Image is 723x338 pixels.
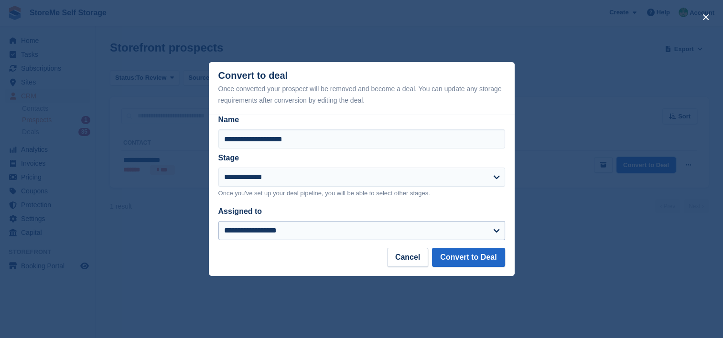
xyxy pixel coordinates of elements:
[432,248,505,267] button: Convert to Deal
[698,10,713,25] button: close
[218,114,505,126] label: Name
[218,207,262,215] label: Assigned to
[218,189,505,198] p: Once you've set up your deal pipeline, you will be able to select other stages.
[218,154,239,162] label: Stage
[387,248,428,267] button: Cancel
[218,83,505,106] div: Once converted your prospect will be removed and become a deal. You can update any storage requir...
[218,70,505,106] div: Convert to deal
